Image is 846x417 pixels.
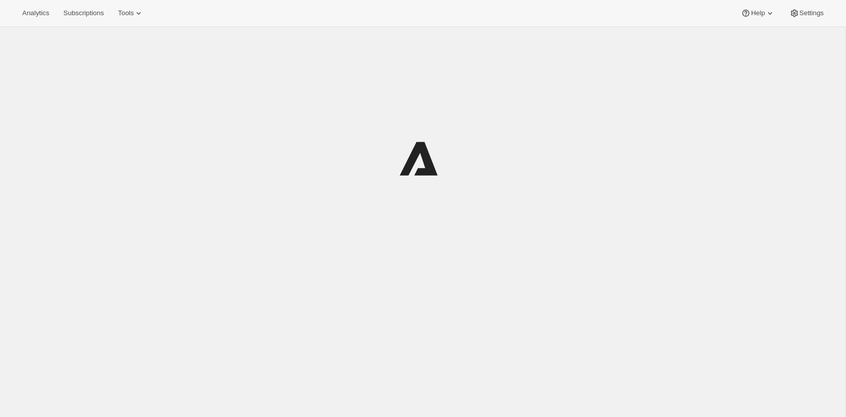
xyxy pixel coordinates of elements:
button: Analytics [16,6,55,20]
button: Help [735,6,781,20]
span: Settings [799,9,824,17]
button: Tools [112,6,150,20]
button: Settings [783,6,830,20]
span: Help [751,9,765,17]
span: Tools [118,9,134,17]
span: Subscriptions [63,9,104,17]
button: Subscriptions [57,6,110,20]
span: Analytics [22,9,49,17]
